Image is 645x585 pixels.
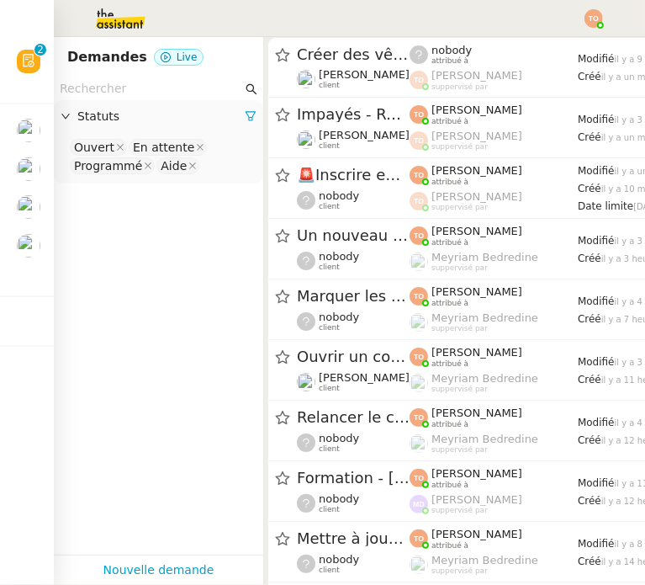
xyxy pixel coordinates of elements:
span: Créé [578,183,601,194]
span: Ouvrir un compte à La Plateform [297,349,410,364]
span: suppervisé par [431,445,488,455]
span: Créé [578,253,601,264]
span: Relancer le client [PERSON_NAME] [297,410,410,425]
span: [PERSON_NAME] [431,493,522,506]
span: client [319,566,340,575]
app-user-label: suppervisé par [410,190,578,212]
app-user-label: suppervisé par [410,493,578,515]
img: svg [410,469,428,487]
span: client [319,141,340,151]
img: svg [410,226,428,245]
div: En attente [133,140,194,155]
span: Un nouveau courrier disponible en téléchargement 💌 (#3554454) [297,228,410,243]
img: users%2FaellJyylmXSg4jqeVbanehhyYJm1%2Favatar%2Fprofile-pic%20(4).png [410,434,428,453]
span: [PERSON_NAME] [319,371,410,384]
img: svg [584,9,603,28]
span: Modifié [578,295,615,307]
img: svg [410,166,428,184]
span: suppervisé par [431,263,488,273]
span: [PERSON_NAME] [431,69,522,82]
span: client [319,384,340,393]
span: Inscrire en M1 Droit des affaires [297,168,410,183]
app-user-detailed-label: client [297,129,410,151]
span: nobody [431,44,472,56]
app-user-label: suppervisé par [410,554,578,576]
span: attribué à [431,359,468,369]
app-user-label: suppervisé par [410,372,578,394]
span: Mettre à jour les photos restaurant - [DATE] [297,531,410,546]
span: attribué à [431,299,468,308]
span: Impayés - Relance client - [DATE] [297,107,410,122]
span: [PERSON_NAME] [431,285,522,298]
span: [PERSON_NAME] [319,129,410,141]
span: [PERSON_NAME] [431,346,522,359]
input: Rechercher [60,79,242,98]
span: Modifié [578,114,615,125]
span: suppervisé par [431,142,488,152]
span: attribué à [431,238,468,247]
span: Meyriam Bedredine [431,311,538,324]
nz-select-item: Aide [156,157,199,174]
span: [PERSON_NAME] [431,407,522,419]
p: 2 [37,44,44,59]
nz-badge-sup: 2 [34,44,46,56]
span: Statuts [77,107,245,126]
app-user-label: attribué à [410,225,578,247]
span: attribué à [431,178,468,187]
span: Créer des vêtements de travail VEN [297,47,410,62]
app-user-detailed-label: client [297,68,410,90]
app-user-detailed-label: client [297,492,410,514]
app-user-label: suppervisé par [410,251,578,273]
app-user-detailed-label: client [297,311,410,332]
span: [PERSON_NAME] [431,225,522,237]
span: attribué à [431,481,468,490]
img: users%2FlYQRlXr5PqQcMLrwReJQXYQRRED2%2Favatar%2F8da5697c-73dd-43c4-b23a-af95f04560b4 [17,195,40,219]
app-user-label: attribué à [410,467,578,489]
span: attribué à [431,541,468,550]
nz-select-item: En attente [129,139,207,156]
a: Nouvelle demande [103,561,214,580]
img: svg [410,192,428,210]
span: [PERSON_NAME] [431,467,522,480]
span: Modifié [578,356,615,368]
img: svg [410,105,428,124]
img: svg [410,287,428,306]
span: attribué à [431,420,468,429]
span: client [319,263,340,272]
span: Date limite [578,200,633,212]
div: Ouvert [74,140,114,155]
span: Modifié [578,417,615,428]
app-user-label: attribué à [410,407,578,428]
span: Créé [578,434,601,446]
span: nobody [319,311,359,323]
span: Créé [578,495,601,507]
span: attribué à [431,56,468,66]
app-user-label: attribué à [410,285,578,307]
span: Modifié [578,235,615,247]
app-user-label: suppervisé par [410,130,578,152]
nz-page-header-title: Demandes [67,45,147,69]
app-user-label: suppervisé par [410,311,578,333]
span: [PERSON_NAME] [431,190,522,203]
span: nobody [319,189,359,202]
img: users%2FlYQRlXr5PqQcMLrwReJQXYQRRED2%2Favatar%2F8da5697c-73dd-43c4-b23a-af95f04560b4 [297,130,315,149]
div: Programmé [74,158,142,173]
app-user-detailed-label: client [297,250,410,272]
span: [PERSON_NAME] [431,104,522,116]
span: suppervisé par [431,203,488,212]
app-user-label: attribué à [410,44,578,66]
span: nobody [319,250,359,263]
img: users%2Fvjxz7HYmGaNTSE4yF5W2mFwJXra2%2Favatar%2Ff3aef901-807b-4123-bf55-4aed7c5d6af5 [17,234,40,258]
span: client [319,81,340,90]
span: Créé [578,313,601,325]
app-user-label: attribué à [410,104,578,125]
span: 🚨 [297,166,315,183]
img: users%2FaellJyylmXSg4jqeVbanehhyYJm1%2Favatar%2Fprofile-pic%20(4).png [410,253,428,271]
span: Créé [578,374,601,386]
img: users%2F9mvJqJUvllffspLsQzytnd0Nt4c2%2Favatar%2F82da88e3-d90d-4e39-b37d-dcb7941179ae [17,119,40,142]
span: [PERSON_NAME] [431,164,522,177]
span: client [319,323,340,332]
app-user-detailed-label: client [297,432,410,454]
span: Formation - [PERSON_NAME] (Investor X) [297,471,410,486]
img: users%2FaellJyylmXSg4jqeVbanehhyYJm1%2Favatar%2Fprofile-pic%20(4).png [410,556,428,574]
